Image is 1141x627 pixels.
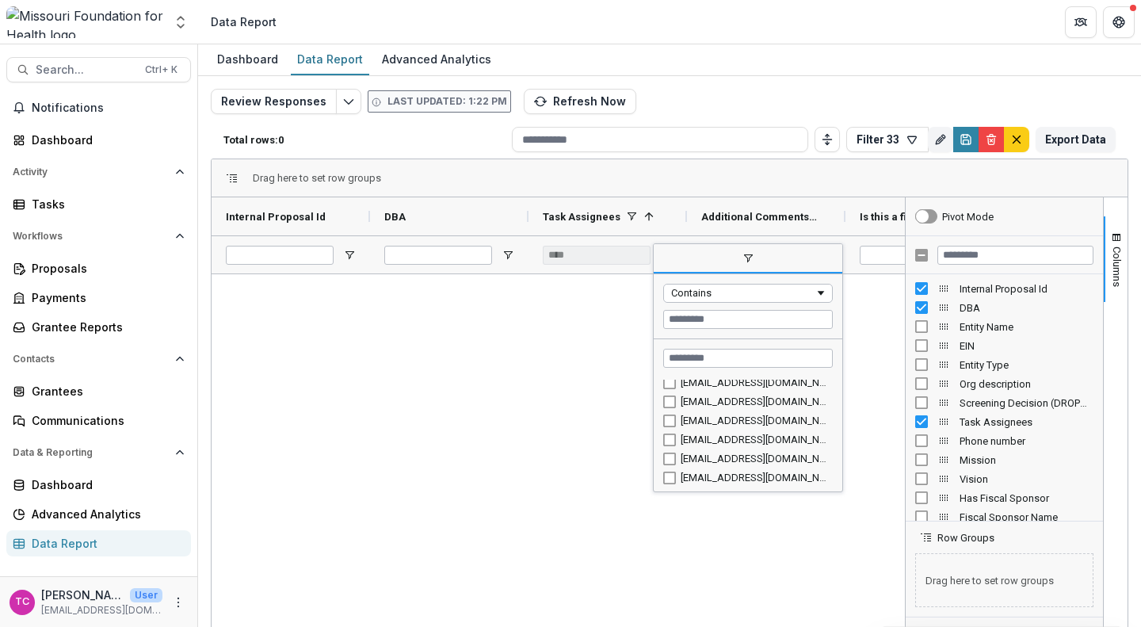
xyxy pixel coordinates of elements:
[41,587,124,603] p: [PERSON_NAME]
[906,469,1103,488] div: Vision Column
[204,10,283,33] nav: breadcrumb
[32,383,178,400] div: Grantees
[653,243,843,492] div: Column Menu
[36,63,135,77] span: Search...
[6,378,191,404] a: Grantees
[979,127,1004,152] button: Delete
[343,249,356,262] button: Open Filter Menu
[6,530,191,556] a: Data Report
[524,89,636,114] button: Refresh Now
[13,231,169,242] span: Workflows
[32,412,178,429] div: Communications
[928,127,953,152] button: Rename
[6,501,191,527] a: Advanced Analytics
[860,211,977,223] span: Is this a fit with Health Equity Fund? (SINGLE_RESPONSE)
[960,302,1093,314] span: DBA
[543,211,620,223] span: Task Assignees
[253,172,381,184] span: Drag here to set row groups
[32,535,178,552] div: Data Report
[937,246,1093,265] input: Filter Columns Input
[32,132,178,148] div: Dashboard
[1004,127,1029,152] button: default
[960,283,1093,295] span: Internal Proposal Id
[384,211,406,223] span: DBA
[6,224,191,249] button: Open Workflows
[681,377,828,388] div: [EMAIL_ADDRESS][DOMAIN_NAME]
[906,393,1103,412] div: Screening Decision (DROPDOWN_LIST) Column
[6,95,191,120] button: Notifications
[681,396,828,407] div: [EMAIL_ADDRESS][DOMAIN_NAME]
[942,211,994,223] div: Pivot Mode
[6,6,163,38] img: Missouri Foundation for Health logo
[906,279,1103,298] div: Internal Proposal Id Column
[681,472,828,484] div: [EMAIL_ADDRESS][DOMAIN_NAME]
[6,285,191,311] a: Payments
[960,492,1093,504] span: Has Fiscal Sponsor
[502,249,514,262] button: Open Filter Menu
[169,593,188,612] button: More
[815,127,840,152] button: Toggle auto height
[211,48,284,71] div: Dashboard
[663,284,833,303] div: Filtering operator
[906,355,1103,374] div: Entity Type Column
[960,340,1093,352] span: EIN
[906,298,1103,317] div: DBA Column
[960,454,1093,466] span: Mission
[6,472,191,498] a: Dashboard
[960,397,1093,409] span: Screening Decision (DROPDOWN_LIST)
[384,246,492,265] input: DBA Filter Input
[6,159,191,185] button: Open Activity
[253,172,381,184] div: Row Groups
[663,310,833,329] input: Filter Value
[701,211,819,223] span: Additional Comments (FORMATTED_TEXT)
[32,506,178,522] div: Advanced Analytics
[6,191,191,217] a: Tasks
[960,321,1093,333] span: Entity Name
[6,440,191,465] button: Open Data & Reporting
[223,134,506,146] p: Total rows: 0
[15,597,29,607] div: Tori Cope
[906,450,1103,469] div: Mission Column
[906,336,1103,355] div: EIN Column
[681,453,828,465] div: [EMAIL_ADDRESS][DOMAIN_NAME]
[960,435,1093,447] span: Phone number
[387,94,507,109] p: Last updated: 1:22 PM
[960,378,1093,390] span: Org description
[13,447,169,458] span: Data & Reporting
[130,588,162,602] p: User
[906,507,1103,526] div: Fiscal Sponsor Name Column
[915,553,1093,607] span: Drag here to set row groups
[211,89,337,114] button: Review Responses
[211,44,284,75] a: Dashboard
[32,260,178,277] div: Proposals
[906,544,1103,617] div: Row Groups
[32,319,178,335] div: Grantee Reports
[1111,247,1123,287] span: Columns
[960,416,1093,428] span: Task Assignees
[291,44,369,75] a: Data Report
[13,166,169,178] span: Activity
[681,434,828,445] div: [EMAIL_ADDRESS][DOMAIN_NAME]
[6,346,191,372] button: Open Contacts
[906,488,1103,507] div: Has Fiscal Sponsor Column
[6,57,191,82] button: Search...
[1065,6,1097,38] button: Partners
[1036,127,1116,152] button: Export Data
[846,127,929,152] button: Filter 33
[663,349,833,368] input: Search filter values
[671,287,815,299] div: Contains
[906,317,1103,336] div: Entity Name Column
[32,196,178,212] div: Tasks
[960,511,1093,523] span: Fiscal Sponsor Name
[1103,6,1135,38] button: Get Help
[226,211,326,223] span: Internal Proposal Id
[32,289,178,306] div: Payments
[32,101,185,115] span: Notifications
[142,61,181,78] div: Ctrl + K
[906,431,1103,450] div: Phone number Column
[860,246,967,265] input: Is this a fit with Health Equity Fund? (SINGLE_RESPONSE) Filter Input
[170,6,192,38] button: Open entity switcher
[6,407,191,434] a: Communications
[6,127,191,153] a: Dashboard
[654,245,842,273] span: filter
